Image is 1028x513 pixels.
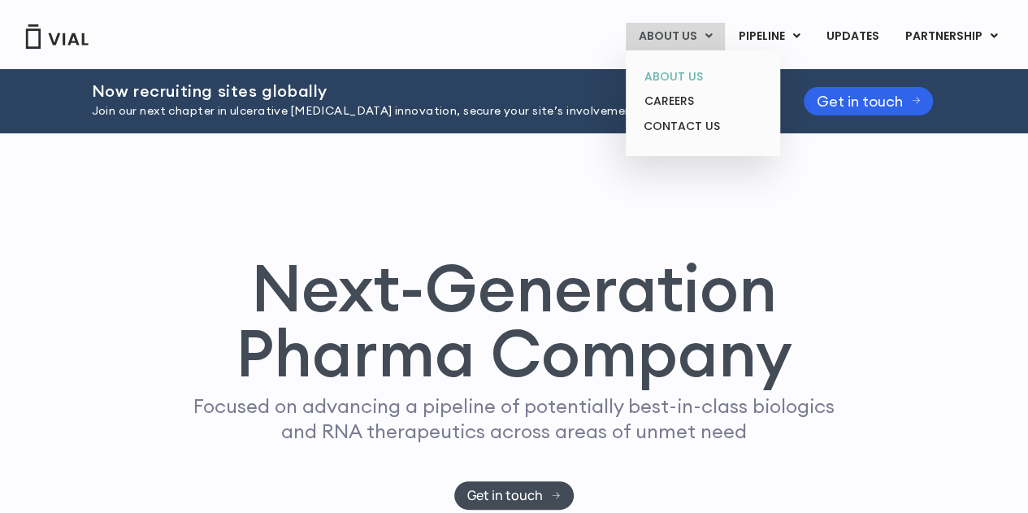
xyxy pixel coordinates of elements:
[631,114,774,140] a: CONTACT US
[813,23,891,50] a: UPDATES
[454,481,574,510] a: Get in touch
[187,393,842,444] p: Focused on advancing a pipeline of potentially best-in-class biologics and RNA therapeutics acros...
[892,23,1011,50] a: PARTNERSHIPMenu Toggle
[467,489,543,502] span: Get in touch
[631,64,774,89] a: ABOUT US
[92,82,763,100] h2: Now recruiting sites globally
[163,255,866,385] h1: Next-Generation Pharma Company
[804,87,934,115] a: Get in touch
[817,95,903,107] span: Get in touch
[726,23,813,50] a: PIPELINEMenu Toggle
[631,89,774,114] a: CAREERS
[626,23,725,50] a: ABOUT USMenu Toggle
[92,102,763,120] p: Join our next chapter in ulcerative [MEDICAL_DATA] innovation, secure your site’s involvement [DA...
[24,24,89,49] img: Vial Logo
